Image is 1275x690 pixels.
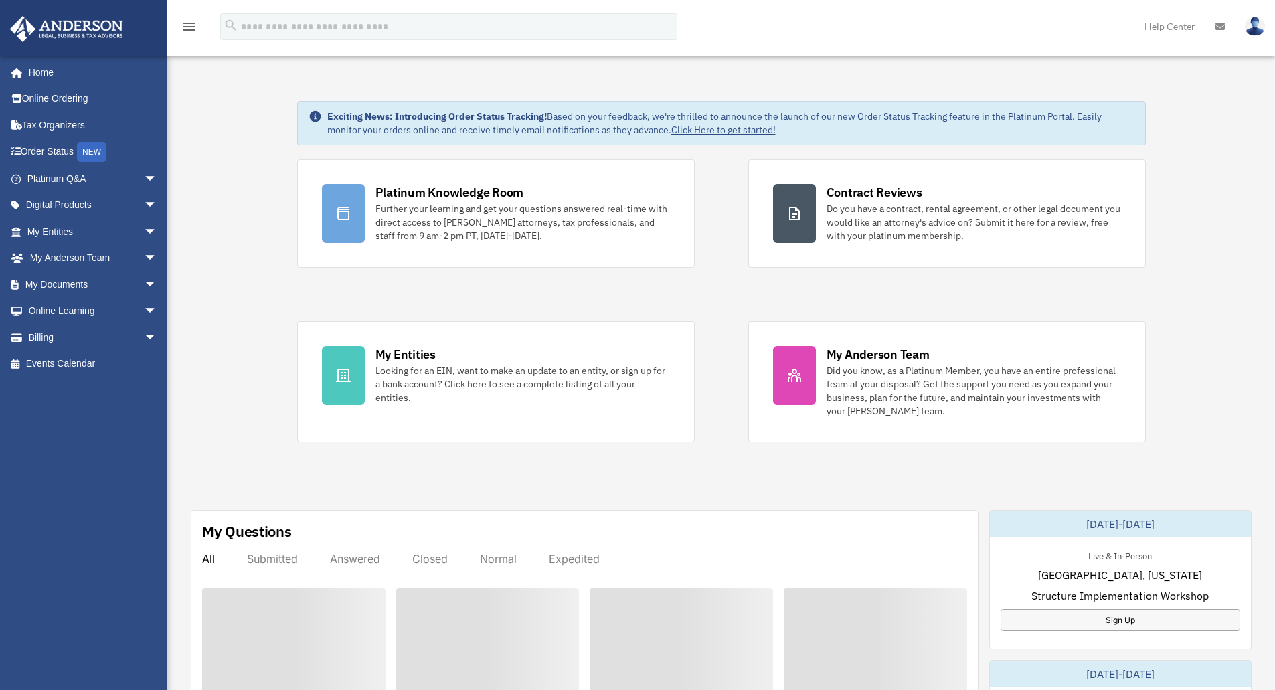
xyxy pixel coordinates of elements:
span: arrow_drop_down [144,245,171,272]
div: [DATE]-[DATE] [990,511,1251,537]
div: Looking for an EIN, want to make an update to an entity, or sign up for a bank account? Click her... [375,364,670,404]
span: arrow_drop_down [144,218,171,246]
span: arrow_drop_down [144,298,171,325]
div: My Entities [375,346,436,363]
a: Events Calendar [9,351,177,377]
div: Do you have a contract, rental agreement, or other legal document you would like an attorney's ad... [827,202,1121,242]
a: Sign Up [1001,609,1240,631]
a: menu [181,23,197,35]
img: User Pic [1245,17,1265,36]
a: Contract Reviews Do you have a contract, rental agreement, or other legal document you would like... [748,159,1146,268]
div: Based on your feedback, we're thrilled to announce the launch of our new Order Status Tracking fe... [327,110,1134,137]
a: My Documentsarrow_drop_down [9,271,177,298]
div: Further your learning and get your questions answered real-time with direct access to [PERSON_NAM... [375,202,670,242]
div: Submitted [247,552,298,566]
div: Contract Reviews [827,184,922,201]
a: Digital Productsarrow_drop_down [9,192,177,219]
a: Billingarrow_drop_down [9,324,177,351]
a: Online Learningarrow_drop_down [9,298,177,325]
a: Tax Organizers [9,112,177,139]
div: Closed [412,552,448,566]
span: [GEOGRAPHIC_DATA], [US_STATE] [1038,567,1202,583]
div: My Anderson Team [827,346,930,363]
div: Platinum Knowledge Room [375,184,524,201]
strong: Exciting News: Introducing Order Status Tracking! [327,110,547,122]
span: arrow_drop_down [144,324,171,351]
a: Order StatusNEW [9,139,177,166]
div: My Questions [202,521,292,541]
div: Live & In-Person [1078,548,1163,562]
img: Anderson Advisors Platinum Portal [6,16,127,42]
a: My Entities Looking for an EIN, want to make an update to an entity, or sign up for a bank accoun... [297,321,695,442]
span: arrow_drop_down [144,165,171,193]
span: Structure Implementation Workshop [1031,588,1209,604]
a: My Entitiesarrow_drop_down [9,218,177,245]
div: [DATE]-[DATE] [990,661,1251,687]
i: menu [181,19,197,35]
a: Platinum Knowledge Room Further your learning and get your questions answered real-time with dire... [297,159,695,268]
a: My Anderson Teamarrow_drop_down [9,245,177,272]
a: Home [9,59,171,86]
i: search [224,18,238,33]
span: arrow_drop_down [144,192,171,220]
a: Online Ordering [9,86,177,112]
a: Platinum Q&Aarrow_drop_down [9,165,177,192]
div: Expedited [549,552,600,566]
div: Answered [330,552,380,566]
span: arrow_drop_down [144,271,171,298]
a: My Anderson Team Did you know, as a Platinum Member, you have an entire professional team at your... [748,321,1146,442]
div: All [202,552,215,566]
div: Normal [480,552,517,566]
div: NEW [77,142,106,162]
div: Did you know, as a Platinum Member, you have an entire professional team at your disposal? Get th... [827,364,1121,418]
a: Click Here to get started! [671,124,776,136]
